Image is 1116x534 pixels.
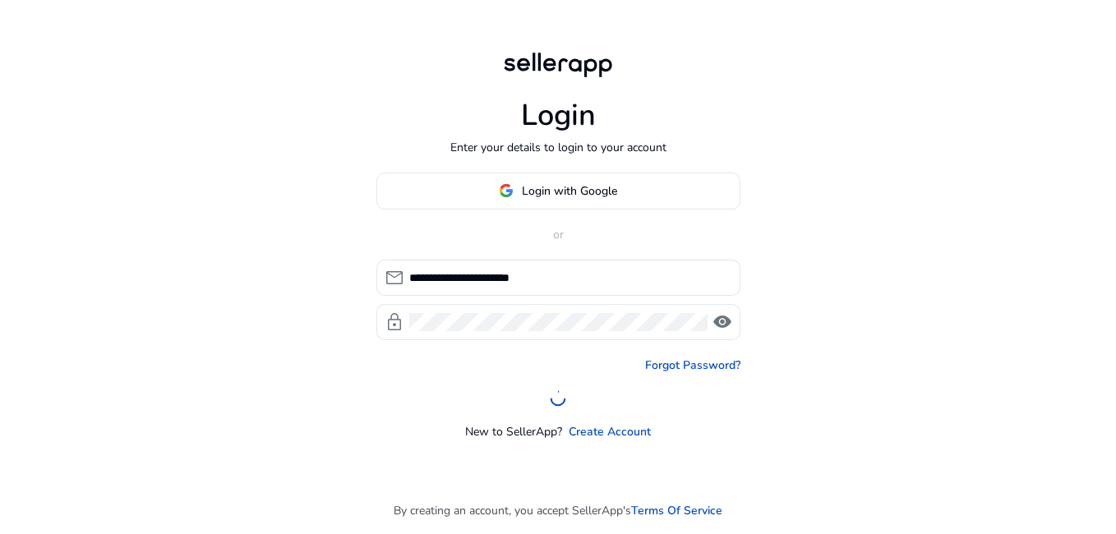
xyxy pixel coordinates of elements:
span: mail [385,268,404,288]
img: google-logo.svg [499,183,514,198]
a: Forgot Password? [645,357,740,374]
span: Login with Google [522,182,617,200]
span: visibility [712,312,732,332]
p: New to SellerApp? [465,423,562,440]
h1: Login [521,98,596,133]
a: Create Account [569,423,651,440]
p: or [376,226,740,243]
span: lock [385,312,404,332]
p: Enter your details to login to your account [450,139,666,156]
button: Login with Google [376,173,740,209]
a: Terms Of Service [631,502,722,519]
